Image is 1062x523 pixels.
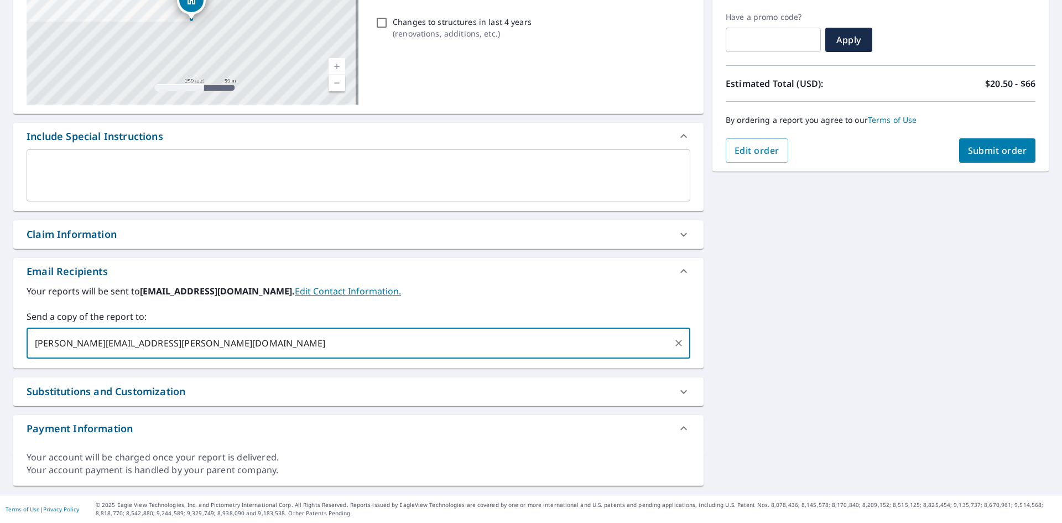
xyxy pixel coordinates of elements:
div: Substitutions and Customization [27,384,185,399]
div: Substitutions and Customization [13,377,704,406]
p: By ordering a report you agree to our [726,115,1035,125]
b: [EMAIL_ADDRESS][DOMAIN_NAME]. [140,285,295,297]
a: Current Level 17, Zoom In [329,58,345,75]
div: Payment Information [27,421,133,436]
div: Your account will be charged once your report is delivered. [27,451,690,464]
p: Estimated Total (USD): [726,77,881,90]
span: Edit order [735,144,779,157]
div: Payment Information [13,415,704,442]
div: Include Special Instructions [27,129,163,144]
button: Edit order [726,138,788,163]
div: Email Recipients [27,264,108,279]
p: | [6,506,79,512]
label: Have a promo code? [726,12,821,22]
button: Clear [671,335,686,351]
p: Changes to structures in last 4 years [393,16,532,28]
button: Submit order [959,138,1036,163]
a: EditContactInfo [295,285,401,297]
p: $20.50 - $66 [985,77,1035,90]
span: Apply [834,34,863,46]
label: Your reports will be sent to [27,284,690,298]
a: Terms of Use [6,505,40,513]
a: Privacy Policy [43,505,79,513]
span: Submit order [968,144,1027,157]
div: Your account payment is handled by your parent company. [27,464,690,477]
p: © 2025 Eagle View Technologies, Inc. and Pictometry International Corp. All Rights Reserved. Repo... [96,501,1056,517]
a: Terms of Use [868,115,917,125]
div: Claim Information [13,220,704,248]
div: Email Recipients [13,258,704,284]
label: Send a copy of the report to: [27,310,690,323]
p: ( renovations, additions, etc. ) [393,28,532,39]
div: Claim Information [27,227,117,242]
a: Current Level 17, Zoom Out [329,75,345,91]
button: Apply [825,28,872,52]
div: Include Special Instructions [13,123,704,149]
